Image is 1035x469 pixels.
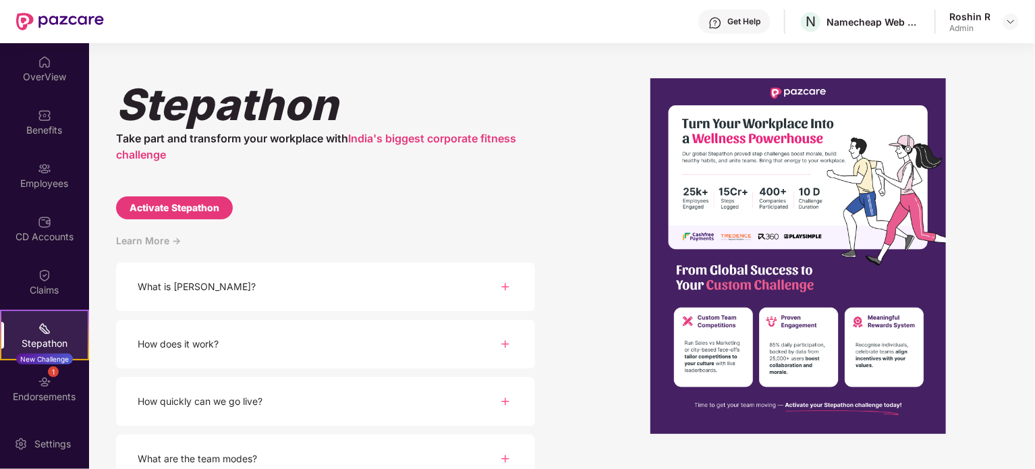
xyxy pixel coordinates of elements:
img: svg+xml;base64,PHN2ZyBpZD0iQmVuZWZpdHMiIHhtbG5zPSJodHRwOi8vd3d3LnczLm9yZy8yMDAwL3N2ZyIgd2lkdGg9Ij... [38,109,51,122]
div: What is [PERSON_NAME]? [138,279,256,294]
img: svg+xml;base64,PHN2ZyBpZD0iUGx1cy0zMngzMiIgeG1sbnM9Imh0dHA6Ly93d3cudzMub3JnLzIwMDAvc3ZnIiB3aWR0aD... [497,279,513,295]
div: 1 [48,366,59,377]
div: Admin [949,23,990,34]
div: Activate Stepathon [130,200,219,215]
div: Stepathon [1,337,88,350]
div: New Challenge [16,354,73,364]
div: How does it work? [138,337,219,352]
img: svg+xml;base64,PHN2ZyBpZD0iSG9tZSIgeG1sbnM9Imh0dHA6Ly93d3cudzMub3JnLzIwMDAvc3ZnIiB3aWR0aD0iMjAiIG... [38,55,51,69]
div: What are the team modes? [138,451,257,466]
div: Take part and transform your workplace with [116,130,535,163]
img: svg+xml;base64,PHN2ZyBpZD0iQ2xhaW0iIHhtbG5zPSJodHRwOi8vd3d3LnczLm9yZy8yMDAwL3N2ZyIgd2lkdGg9IjIwIi... [38,269,51,282]
div: How quickly can we go live? [138,394,262,409]
img: svg+xml;base64,PHN2ZyBpZD0iSGVscC0zMngzMiIgeG1sbnM9Imh0dHA6Ly93d3cudzMub3JnLzIwMDAvc3ZnIiB3aWR0aD... [708,16,722,30]
img: svg+xml;base64,PHN2ZyB4bWxucz0iaHR0cDovL3d3dy53My5vcmcvMjAwMC9zdmciIHdpZHRoPSIyMSIgaGVpZ2h0PSIyMC... [38,322,51,335]
div: Roshin R [949,10,990,23]
img: svg+xml;base64,PHN2ZyBpZD0iUGx1cy0zMngzMiIgeG1sbnM9Imh0dHA6Ly93d3cudzMub3JnLzIwMDAvc3ZnIiB3aWR0aD... [497,393,513,410]
img: svg+xml;base64,PHN2ZyBpZD0iUGx1cy0zMngzMiIgeG1sbnM9Imh0dHA6Ly93d3cudzMub3JnLzIwMDAvc3ZnIiB3aWR0aD... [497,336,513,352]
img: svg+xml;base64,PHN2ZyBpZD0iU2V0dGluZy0yMHgyMCIgeG1sbnM9Imh0dHA6Ly93d3cudzMub3JnLzIwMDAvc3ZnIiB3aW... [14,437,28,451]
span: N [806,13,816,30]
img: svg+xml;base64,PHN2ZyBpZD0iRHJvcGRvd24tMzJ4MzIiIHhtbG5zPSJodHRwOi8vd3d3LnczLm9yZy8yMDAwL3N2ZyIgd2... [1005,16,1016,27]
img: New Pazcare Logo [16,13,104,30]
img: svg+xml;base64,PHN2ZyBpZD0iQ0RfQWNjb3VudHMiIGRhdGEtbmFtZT0iQ0QgQWNjb3VudHMiIHhtbG5zPSJodHRwOi8vd3... [38,215,51,229]
div: Stepathon [116,78,535,130]
div: Settings [30,437,75,451]
div: Get Help [727,16,760,27]
img: svg+xml;base64,PHN2ZyBpZD0iRW1wbG95ZWVzIiB4bWxucz0iaHR0cDovL3d3dy53My5vcmcvMjAwMC9zdmciIHdpZHRoPS... [38,162,51,175]
img: svg+xml;base64,PHN2ZyBpZD0iRW5kb3JzZW1lbnRzIiB4bWxucz0iaHR0cDovL3d3dy53My5vcmcvMjAwMC9zdmciIHdpZH... [38,375,51,389]
img: svg+xml;base64,PHN2ZyBpZD0iUGx1cy0zMngzMiIgeG1sbnM9Imh0dHA6Ly93d3cudzMub3JnLzIwMDAvc3ZnIiB3aWR0aD... [497,451,513,467]
div: Namecheap Web services Pvt Ltd [827,16,921,28]
div: Learn More -> [116,233,535,263]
